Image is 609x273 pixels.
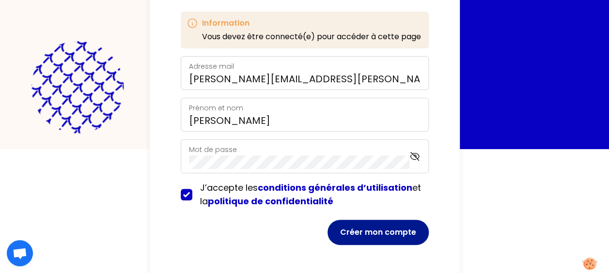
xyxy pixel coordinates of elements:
a: politique de confidentialité [208,195,333,207]
label: Mot de passe [189,145,237,154]
button: Créer mon compte [328,220,429,245]
p: Vous devez être connecté(e) pour accéder à cette page [202,31,421,43]
label: Prénom et nom [189,103,243,113]
span: J’accepte les et la [200,182,421,207]
a: conditions générales d’utilisation [258,182,412,194]
label: Adresse mail [189,61,234,71]
div: Ouvrir le chat [7,240,33,266]
h3: Information [202,17,421,29]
